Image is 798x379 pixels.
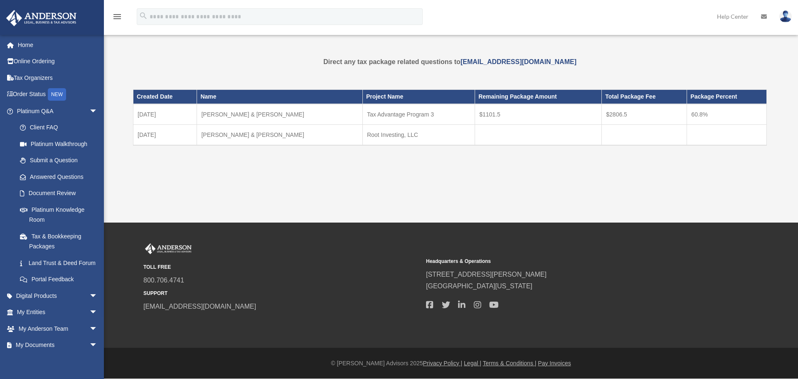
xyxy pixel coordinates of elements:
[426,271,547,278] a: [STREET_ADDRESS][PERSON_NAME]
[475,104,602,125] td: $1101.5
[12,201,110,228] a: Platinum Knowledge Room
[12,228,106,255] a: Tax & Bookkeeping Packages
[687,104,767,125] td: 60.8%
[12,271,110,288] a: Portal Feedback
[6,53,110,70] a: Online Ordering
[6,320,110,337] a: My Anderson Teamarrow_drop_down
[143,263,420,272] small: TOLL FREE
[6,103,110,119] a: Platinum Q&Aarrow_drop_down
[6,37,110,53] a: Home
[143,277,184,284] a: 800.706.4741
[12,255,110,271] a: Land Trust & Deed Forum
[779,10,792,22] img: User Pic
[6,69,110,86] a: Tax Organizers
[12,119,110,136] a: Client FAQ
[323,58,576,65] strong: Direct any tax package related questions to
[362,104,475,125] td: Tax Advantage Program 3
[133,125,197,146] td: [DATE]
[602,90,687,104] th: Total Package Fee
[461,58,576,65] a: [EMAIL_ADDRESS][DOMAIN_NAME]
[133,90,197,104] th: Created Date
[197,125,362,146] td: [PERSON_NAME] & [PERSON_NAME]
[12,168,110,185] a: Answered Questions
[89,337,106,354] span: arrow_drop_down
[89,320,106,337] span: arrow_drop_down
[112,15,122,22] a: menu
[483,360,537,367] a: Terms & Conditions |
[687,90,767,104] th: Package Percent
[602,104,687,125] td: $2806.5
[48,88,66,101] div: NEW
[6,287,110,304] a: Digital Productsarrow_drop_down
[104,358,798,369] div: © [PERSON_NAME] Advisors 2025
[89,103,106,120] span: arrow_drop_down
[12,136,110,152] a: Platinum Walkthrough
[362,90,475,104] th: Project Name
[6,86,110,103] a: Order StatusNEW
[112,12,122,22] i: menu
[143,303,256,310] a: [EMAIL_ADDRESS][DOMAIN_NAME]
[143,243,193,254] img: Anderson Advisors Platinum Portal
[89,287,106,305] span: arrow_drop_down
[423,360,463,367] a: Privacy Policy |
[139,11,148,20] i: search
[6,337,110,354] a: My Documentsarrow_drop_down
[475,90,602,104] th: Remaining Package Amount
[12,185,110,202] a: Document Review
[143,289,420,298] small: SUPPORT
[4,10,79,26] img: Anderson Advisors Platinum Portal
[362,125,475,146] td: Root Investing, LLC
[538,360,571,367] a: Pay Invoices
[426,257,703,266] small: Headquarters & Operations
[464,360,481,367] a: Legal |
[133,104,197,125] td: [DATE]
[89,304,106,321] span: arrow_drop_down
[197,104,362,125] td: [PERSON_NAME] & [PERSON_NAME]
[6,304,110,321] a: My Entitiesarrow_drop_down
[197,90,362,104] th: Name
[426,282,532,290] a: [GEOGRAPHIC_DATA][US_STATE]
[12,152,110,169] a: Submit a Question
